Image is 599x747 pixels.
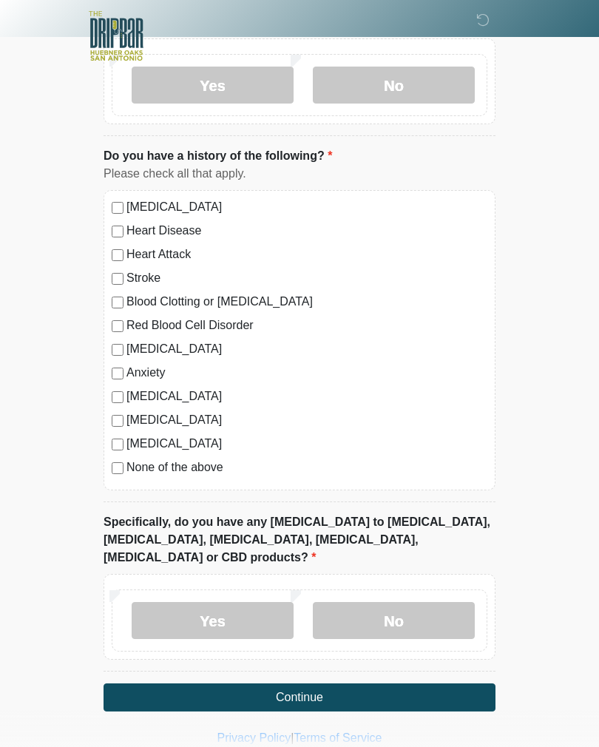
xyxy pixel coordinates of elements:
label: [MEDICAL_DATA] [126,411,487,429]
input: Anxiety [112,368,123,379]
label: Yes [132,67,294,104]
input: Blood Clotting or [MEDICAL_DATA] [112,297,123,308]
label: Yes [132,602,294,639]
label: Blood Clotting or [MEDICAL_DATA] [126,293,487,311]
label: Stroke [126,269,487,287]
a: | [291,731,294,744]
input: Red Blood Cell Disorder [112,320,123,332]
label: [MEDICAL_DATA] [126,198,487,216]
div: Please check all that apply. [104,165,495,183]
input: Stroke [112,273,123,285]
a: Terms of Service [294,731,382,744]
img: The DRIPBaR - The Strand at Huebner Oaks Logo [89,11,143,61]
label: [MEDICAL_DATA] [126,340,487,358]
label: Red Blood Cell Disorder [126,317,487,334]
input: [MEDICAL_DATA] [112,391,123,403]
button: Continue [104,683,495,711]
input: None of the above [112,462,123,474]
label: Do you have a history of the following? [104,147,332,165]
input: [MEDICAL_DATA] [112,344,123,356]
label: Anxiety [126,364,487,382]
input: Heart Attack [112,249,123,261]
label: Specifically, do you have any [MEDICAL_DATA] to [MEDICAL_DATA], [MEDICAL_DATA], [MEDICAL_DATA], [... [104,513,495,567]
input: [MEDICAL_DATA] [112,415,123,427]
label: [MEDICAL_DATA] [126,388,487,405]
input: Heart Disease [112,226,123,237]
label: No [313,602,475,639]
a: Privacy Policy [217,731,291,744]
label: Heart Disease [126,222,487,240]
label: None of the above [126,459,487,476]
label: [MEDICAL_DATA] [126,435,487,453]
label: No [313,67,475,104]
input: [MEDICAL_DATA] [112,202,123,214]
input: [MEDICAL_DATA] [112,439,123,450]
label: Heart Attack [126,246,487,263]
